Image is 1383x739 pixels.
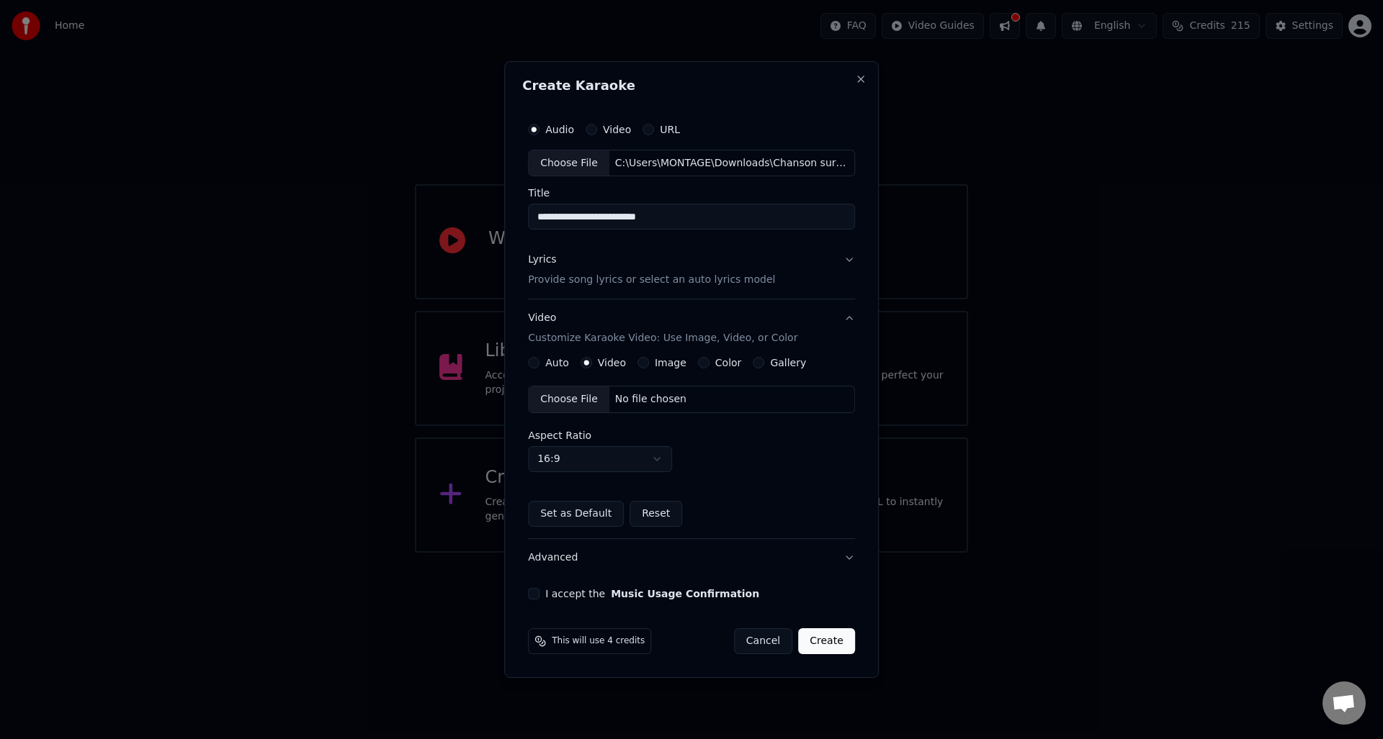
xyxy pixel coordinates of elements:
[522,79,861,92] h2: Create Karaoke
[598,358,626,368] label: Video
[528,300,855,358] button: VideoCustomize Karaoke Video: Use Image, Video, or Color
[528,539,855,576] button: Advanced
[528,357,855,538] div: VideoCustomize Karaoke Video: Use Image, Video, or Color
[611,589,759,599] button: I accept the
[798,628,855,654] button: Create
[603,124,631,135] label: Video
[529,150,609,176] div: Choose File
[770,358,806,368] label: Gallery
[528,501,624,527] button: Set as Default
[528,312,797,346] div: Video
[660,124,680,135] label: URL
[609,392,692,407] div: No file chosen
[552,635,645,647] span: This will use 4 credits
[545,124,574,135] label: Audio
[655,358,686,368] label: Image
[609,156,854,171] div: C:\Users\MONTAGE\Downloads\Chanson sur ma drôle de vie.mp3
[528,273,775,288] p: Provide song lyrics or select an auto lyrics model
[528,242,855,299] button: LyricsProvide song lyrics or select an auto lyrics model
[529,386,609,412] div: Choose File
[528,331,797,345] p: Customize Karaoke Video: Use Image, Video, or Color
[528,430,855,440] label: Aspect Ratio
[715,358,742,368] label: Color
[528,253,556,268] div: Lyrics
[630,501,682,527] button: Reset
[734,628,792,654] button: Cancel
[528,189,855,199] label: Title
[545,589,759,599] label: I accept the
[545,358,569,368] label: Auto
